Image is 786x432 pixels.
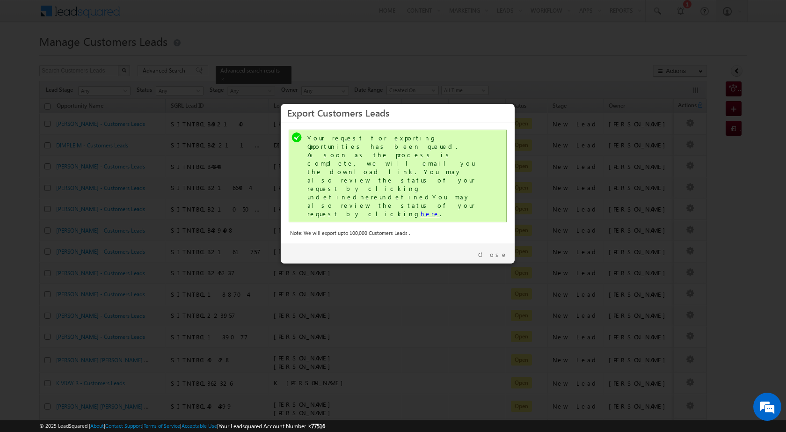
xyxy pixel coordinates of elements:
[16,49,39,61] img: d_60004797649_company_0_60004797649
[144,423,180,429] a: Terms of Service
[311,423,325,430] span: 77516
[182,423,217,429] a: Acceptable Use
[287,104,508,121] h3: Export Customers Leads
[39,422,325,431] span: © 2025 LeadSquared | | | | |
[12,87,171,280] textarea: Type your message and hit 'Enter'
[90,423,104,429] a: About
[127,288,170,301] em: Start Chat
[290,229,505,237] div: Note: We will export upto 100,000 Customers Leads .
[105,423,142,429] a: Contact Support
[218,423,325,430] span: Your Leadsquared Account Number is
[153,5,176,27] div: Minimize live chat window
[307,134,490,218] div: Your request for exporting Opportunities has been queued. As soon as the process is complete, we ...
[49,49,157,61] div: Chat with us now
[421,210,440,218] a: here
[478,250,508,259] a: Close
